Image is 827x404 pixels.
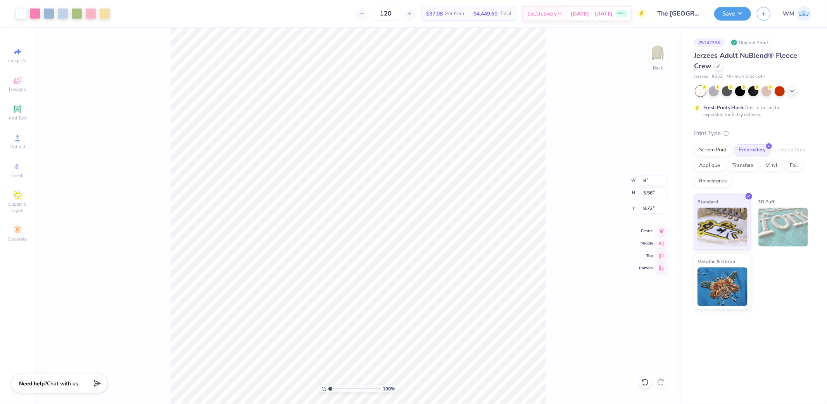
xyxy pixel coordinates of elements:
span: Decorate [8,236,27,242]
span: $37.08 [426,10,443,18]
span: Greek [12,172,24,179]
div: Digital Print [773,144,811,156]
input: Untitled Design [651,6,708,21]
span: Jerzees [694,73,708,80]
div: Print Type [694,129,811,138]
span: WM [783,9,794,18]
span: Top [639,253,653,258]
div: Screen Print [694,144,732,156]
a: WM [783,6,811,21]
span: Clipart & logos [4,201,31,213]
span: 3D Puff [758,198,775,206]
span: Add Text [8,115,27,121]
strong: Need help? [19,380,47,387]
span: 100 % [383,385,395,392]
span: Total [500,10,511,18]
input: – – [371,7,401,21]
span: # 562 [712,73,723,80]
div: Rhinestones [694,175,732,187]
span: Upload [10,144,25,150]
button: Save [714,7,751,21]
div: This color can be expedited for 5 day delivery. [703,104,799,118]
span: Jerzees Adult NuBlend® Fleece Crew [694,51,797,71]
span: Minimum Order: 24 + [727,73,765,80]
img: Back [650,45,666,61]
img: Standard [698,208,748,246]
span: Chat with us. [47,380,79,387]
div: Vinyl [761,160,782,172]
span: Est. Delivery [527,10,557,18]
span: $4,449.60 [473,10,497,18]
div: Transfers [727,160,758,172]
span: Designs [9,86,26,92]
div: Embroidery [734,144,771,156]
span: FREE [617,11,625,16]
img: Wilfredo Manabat [796,6,811,21]
img: 3D Puff [758,208,808,246]
span: Center [639,228,653,234]
span: Per Item [445,10,464,18]
strong: Fresh Prints Flash: [703,104,744,111]
span: Metallic & Glitter [698,257,736,265]
div: Original Proof [729,38,772,47]
span: Bottom [639,265,653,271]
span: Middle [639,241,653,246]
span: [DATE] - [DATE] [571,10,613,18]
span: Image AI [9,57,27,64]
div: Applique [694,160,725,172]
div: # 514239A [694,38,725,47]
div: Back [653,64,663,71]
span: Standard [698,198,718,206]
img: Metallic & Glitter [698,267,748,306]
div: Foil [785,160,803,172]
